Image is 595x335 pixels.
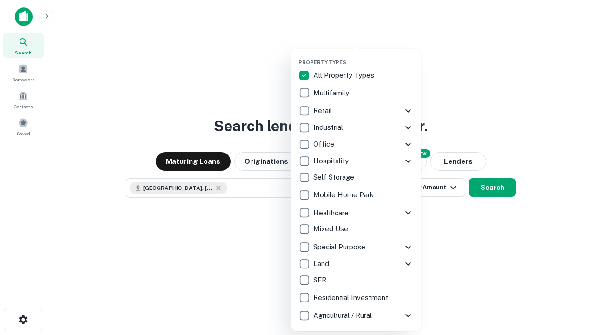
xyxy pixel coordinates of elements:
p: Hospitality [313,155,350,167]
div: Healthcare [298,204,414,221]
p: Self Storage [313,172,356,183]
p: Mobile Home Park [313,189,376,201]
p: Office [313,139,336,150]
p: Healthcare [313,208,350,219]
p: Multifamily [313,87,351,99]
p: Industrial [313,122,345,133]
p: Retail [313,105,334,116]
p: Agricultural / Rural [313,310,374,321]
div: Land [298,255,414,272]
div: Office [298,136,414,153]
div: Industrial [298,119,414,136]
p: Residential Investment [313,292,390,303]
span: Property Types [298,60,346,65]
p: Mixed Use [313,223,350,234]
div: Agricultural / Rural [298,307,414,324]
div: Hospitality [298,153,414,169]
p: All Property Types [313,70,376,81]
iframe: Chat Widget [549,261,595,305]
div: Special Purpose [298,239,414,255]
p: Land [313,258,331,269]
div: Retail [298,102,414,119]
p: Special Purpose [313,241,367,253]
p: SFR [313,275,328,286]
